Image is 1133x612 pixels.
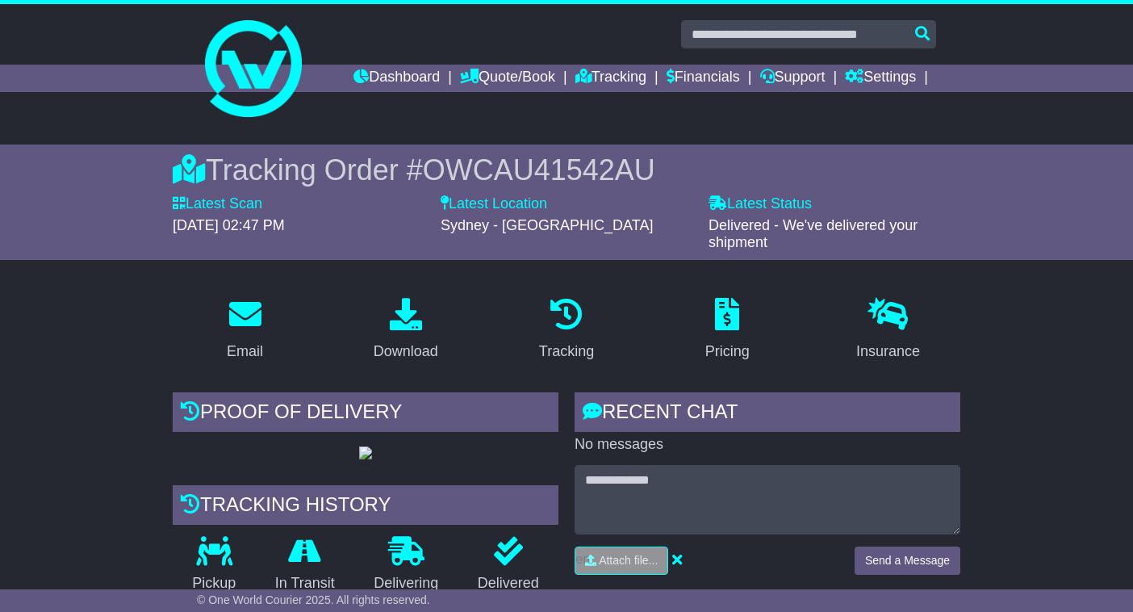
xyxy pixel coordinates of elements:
a: Pricing [695,292,760,368]
a: Dashboard [353,65,440,92]
div: Download [374,341,438,363]
div: Proof of Delivery [173,392,558,436]
span: OWCAU41542AU [423,153,655,187]
label: Latest Scan [173,195,262,213]
label: Latest Location [441,195,547,213]
div: RECENT CHAT [575,392,960,436]
span: Sydney - [GEOGRAPHIC_DATA] [441,217,653,233]
a: Financials [667,65,740,92]
a: Email [216,292,274,368]
a: Settings [845,65,916,92]
span: Delivered - We've delivered your shipment [709,217,918,251]
span: © One World Courier 2025. All rights reserved. [197,593,430,606]
div: Pricing [705,341,750,363]
a: Insurance [846,292,930,368]
div: Insurance [856,341,920,363]
a: Tracking [529,292,604,368]
p: In Transit [256,575,355,593]
img: GetPodImage [359,446,372,459]
a: Support [760,65,826,92]
button: Send a Message [855,547,960,575]
div: Tracking [539,341,594,363]
p: Delivered [458,575,559,593]
div: Tracking Order # [173,153,960,187]
a: Tracking [575,65,646,92]
p: No messages [575,436,960,454]
label: Latest Status [709,195,812,213]
span: [DATE] 02:47 PM [173,217,285,233]
a: Download [363,292,449,368]
div: Tracking history [173,485,558,529]
div: Email [227,341,263,363]
p: Delivering [354,575,458,593]
a: Quote/Book [460,65,555,92]
p: Pickup [173,575,256,593]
